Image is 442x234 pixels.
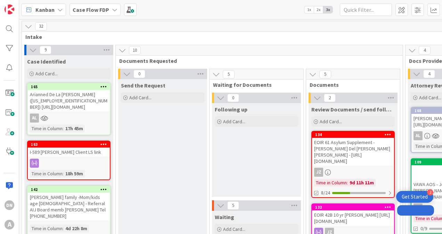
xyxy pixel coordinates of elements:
div: Time in Column [30,125,63,132]
span: 5 [319,70,331,78]
div: DN [5,200,14,210]
span: Waiting for Documents [213,81,295,88]
span: 5 [227,201,239,210]
span: Following up [215,106,247,113]
img: Visit kanbanzone.com [5,5,14,14]
span: : [63,225,64,232]
span: 2 [324,94,336,102]
span: Add Card... [35,70,58,77]
span: 0/9 [420,225,427,232]
div: Time in Column [30,170,63,177]
span: Case Identified [27,58,66,65]
span: 5 [223,70,235,78]
div: Get Started [402,193,428,200]
div: I-589 [PERSON_NAME] Client LS link [28,148,110,157]
span: Add Card... [419,94,441,101]
span: Add Card... [223,118,245,125]
span: 3x [323,6,333,13]
div: [PERSON_NAME] family -Mom/kids age [DEMOGRAPHIC_DATA] - Referral AIJ Board memb [PERSON_NAME] Tel... [28,193,110,220]
span: Add Card... [129,94,152,101]
span: : [63,125,64,132]
div: 134EOIR 61 Asylum Supplement - [PERSON_NAME] Del [PERSON_NAME] [PERSON_NAME] - [URL][DOMAIN_NAME] [312,132,394,166]
span: Documents Requested [119,57,394,64]
div: 132EOIR 42B 10 yr [PERSON_NAME] [URL][DOMAIN_NAME] [312,204,394,226]
div: 165 [28,84,110,90]
div: EOIR 61 Asylum Supplement - [PERSON_NAME] Del [PERSON_NAME] [PERSON_NAME] - [URL][DOMAIN_NAME] [312,138,394,166]
div: Time in Column [314,179,347,186]
div: Time in Column [30,225,63,232]
div: 142[PERSON_NAME] family -Mom/kids age [DEMOGRAPHIC_DATA] - Referral AIJ Board memb [PERSON_NAME] ... [28,186,110,220]
span: Add Card... [223,226,245,232]
div: 18h 59m [64,170,85,177]
div: JZ [414,203,423,212]
div: AL [30,114,39,123]
div: 163 [28,141,110,148]
div: 165Arianned De La [PERSON_NAME] ([US_EMPLOYER_IDENTIFICATION_NUMBER]) [URL][DOMAIN_NAME] [28,84,110,111]
span: 10 [129,46,141,55]
span: Kanban [35,6,55,14]
b: Case Flow FDP [73,6,109,13]
div: 134 [312,132,394,138]
div: AL [28,114,110,123]
span: 4 [419,46,431,55]
div: 142 [28,186,110,193]
span: 9 [40,46,51,54]
span: 8/24 [321,189,330,197]
span: 4 [423,70,435,78]
div: 2 [427,189,433,195]
span: 1x [304,6,314,13]
span: : [347,179,348,186]
div: 132 [315,205,394,210]
div: 165 [31,84,110,89]
span: 2x [314,6,323,13]
span: Waiting [215,214,234,220]
div: JZ [314,168,323,177]
div: Arianned De La [PERSON_NAME] ([US_EMPLOYER_IDENTIFICATION_NUMBER]) [URL][DOMAIN_NAME] [28,90,110,111]
div: 17h 45m [64,125,85,132]
div: 142 [31,187,110,192]
span: Review Documents / send follow up requests [311,106,395,113]
div: 9d 11h 11m [348,179,376,186]
span: 32 [35,22,47,31]
input: Quick Filter... [340,3,392,16]
div: 163 [31,142,110,147]
div: 132 [312,204,394,210]
div: EOIR 42B 10 yr [PERSON_NAME] [URL][DOMAIN_NAME] [312,210,394,226]
div: Open Get Started checklist, remaining modules: 2 [396,191,433,203]
span: Send the Request [121,82,165,89]
span: Add Card... [320,118,342,125]
div: JZ [312,168,394,177]
span: Documents [310,81,391,88]
div: AL [414,131,423,140]
div: A [5,220,14,229]
span: : [63,170,64,177]
span: 0 [133,70,145,78]
div: 163I-589 [PERSON_NAME] Client LS link [28,141,110,157]
div: 4d 22h 8m [64,225,89,232]
div: 134 [315,132,394,137]
span: 0 [227,94,239,102]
